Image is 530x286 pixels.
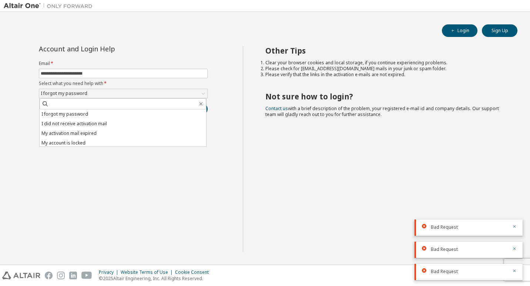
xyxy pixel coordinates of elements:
span: Bad Request [431,246,458,252]
button: Login [442,24,477,37]
img: youtube.svg [81,272,92,279]
img: altair_logo.svg [2,272,40,279]
h2: Not sure how to login? [265,92,504,101]
label: Select what you need help with [39,81,208,86]
li: Please check for [EMAIL_ADDRESS][DOMAIN_NAME] mails in your junk or spam folder. [265,66,504,72]
img: linkedin.svg [69,272,77,279]
div: I forgot my password [40,89,88,98]
span: Bad Request [431,224,458,230]
li: Please verify that the links in the activation e-mails are not expired. [265,72,504,78]
div: Website Terms of Use [121,269,175,275]
img: facebook.svg [45,272,53,279]
div: I forgot my password [39,89,207,98]
img: instagram.svg [57,272,65,279]
span: Bad Request [431,269,458,275]
li: I forgot my password [40,109,206,119]
img: Altair One [4,2,96,10]
div: Cookie Consent [175,269,213,275]
li: Clear your browser cookies and local storage, if you continue experiencing problems. [265,60,504,66]
button: Sign Up [482,24,517,37]
h2: Other Tips [265,46,504,55]
p: © 2025 Altair Engineering, Inc. All Rights Reserved. [99,275,213,282]
a: Contact us [265,105,288,112]
span: with a brief description of the problem, your registered e-mail id and company details. Our suppo... [265,105,499,118]
div: Account and Login Help [39,46,174,52]
label: Email [39,61,208,67]
div: Privacy [99,269,121,275]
